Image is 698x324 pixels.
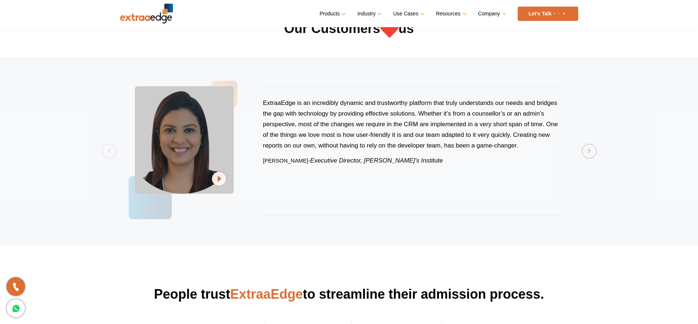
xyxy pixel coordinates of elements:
strong: [PERSON_NAME] [263,157,308,164]
a: Company [478,8,505,19]
button: Next [582,144,597,159]
a: Let’s Talk [518,7,578,21]
i: Executive Director, [PERSON_NAME]'s Institute [310,157,443,164]
a: Resources [436,8,465,19]
a: Use Cases [393,8,423,19]
h2: People trust to streamline their admission process. [120,285,578,303]
a: Industry [357,8,380,19]
a: Products [320,8,344,19]
a: ExtraaEdge [230,287,303,302]
p: - [263,155,564,166]
p: ExtraaEdge is an incredibly dynamic and trustworthy platform that truly understands our needs and... [263,98,564,151]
